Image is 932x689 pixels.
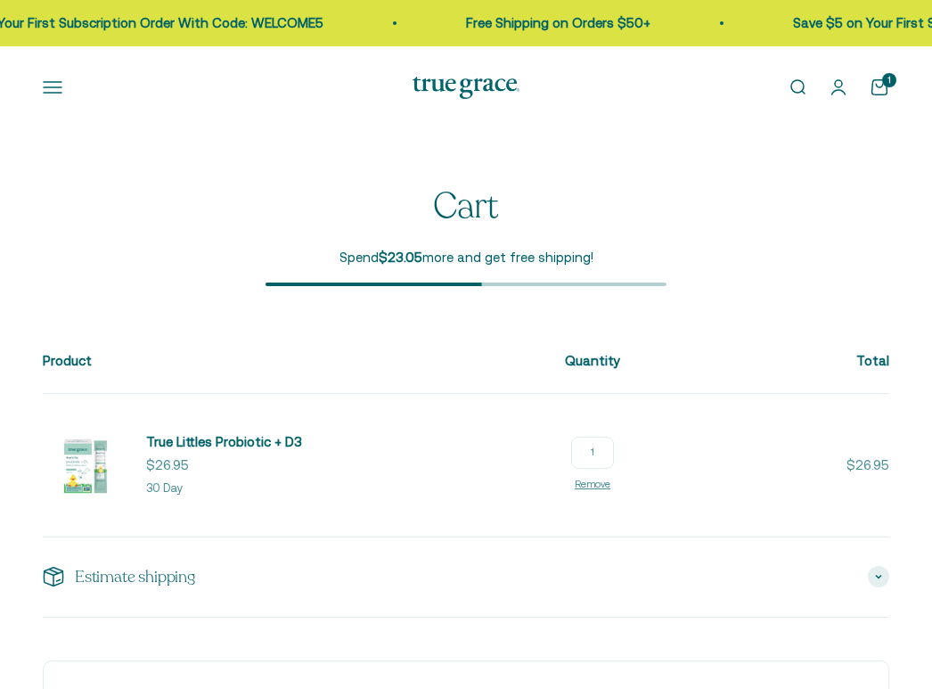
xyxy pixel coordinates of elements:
[146,455,189,476] sale-price: $26.95
[75,566,195,588] span: Estimate shipping
[43,422,128,508] img: Vitamin D is essential for your little one’s development and immune health, and it can be tricky ...
[882,73,896,87] cart-count: 1
[146,431,302,453] a: True Littles Probiotic + D3
[466,15,650,30] a: Free Shipping on Orders $50+
[379,250,422,265] span: $23.05
[551,329,634,394] th: Quantity
[634,329,889,394] th: Total
[266,247,666,268] span: Spend more and get free shipping!
[575,479,610,489] a: Remove
[146,434,302,449] span: True Littles Probiotic + D3
[634,393,889,537] td: $26.95
[571,437,614,469] input: Change quantity
[43,329,551,394] th: Product
[146,480,183,498] p: 30 Day
[43,537,889,617] summary: Estimate shipping
[433,186,498,226] h1: Cart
